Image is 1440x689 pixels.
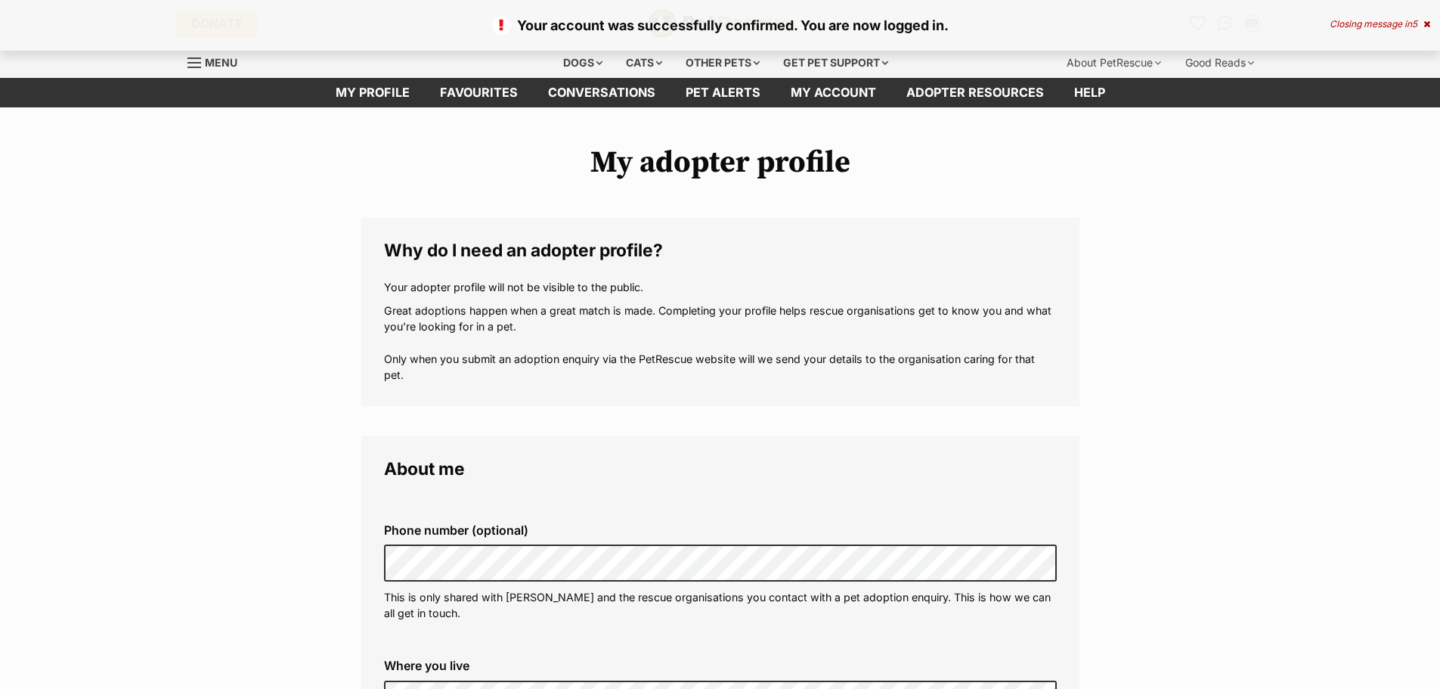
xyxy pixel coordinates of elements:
[553,48,613,78] div: Dogs
[384,279,1057,295] p: Your adopter profile will not be visible to the public.
[1056,48,1172,78] div: About PetRescue
[670,78,776,107] a: Pet alerts
[384,659,1057,672] label: Where you live
[384,523,1057,537] label: Phone number (optional)
[361,218,1079,406] fieldset: Why do I need an adopter profile?
[1059,78,1120,107] a: Help
[187,48,248,75] a: Menu
[384,459,1057,479] legend: About me
[615,48,673,78] div: Cats
[533,78,670,107] a: conversations
[773,48,899,78] div: Get pet support
[384,303,1057,383] p: Great adoptions happen when a great match is made. Completing your profile helps rescue organisat...
[205,56,237,69] span: Menu
[384,589,1057,622] p: This is only shared with [PERSON_NAME] and the rescue organisations you contact with a pet adopti...
[675,48,770,78] div: Other pets
[776,78,891,107] a: My account
[321,78,425,107] a: My profile
[425,78,533,107] a: Favourites
[384,241,1057,260] legend: Why do I need an adopter profile?
[361,145,1079,180] h1: My adopter profile
[891,78,1059,107] a: Adopter resources
[1175,48,1265,78] div: Good Reads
